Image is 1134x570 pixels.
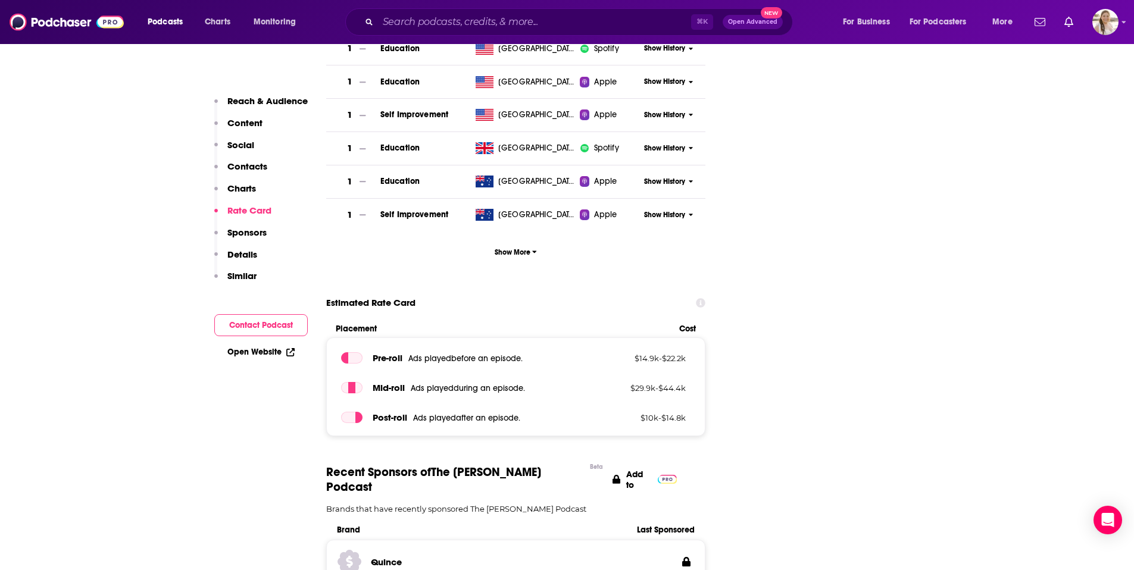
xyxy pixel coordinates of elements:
[498,109,576,121] span: United States
[347,175,352,189] h3: 1
[471,109,580,121] a: [GEOGRAPHIC_DATA]
[378,12,691,32] input: Search podcasts, credits, & more...
[254,14,296,30] span: Monitoring
[495,248,537,256] span: Show More
[471,209,580,221] a: [GEOGRAPHIC_DATA]
[214,95,308,117] button: Reach & Audience
[214,139,254,161] button: Social
[148,14,183,30] span: Podcasts
[10,11,124,33] img: Podchaser - Follow, Share and Rate Podcasts
[843,14,890,30] span: For Business
[580,43,640,55] a: iconImageSpotify
[347,142,352,155] h3: 1
[227,139,254,151] p: Social
[580,109,640,121] a: Apple
[580,176,640,187] a: Apple
[371,556,402,568] h3: Quince
[835,12,905,32] button: open menu
[214,183,256,205] button: Charts
[644,177,685,187] span: Show History
[214,270,257,292] button: Similar
[227,183,256,194] p: Charts
[227,347,295,357] a: Open Website
[640,110,697,120] button: Show History
[380,77,420,87] a: Education
[498,142,576,154] span: United Kingdom
[640,210,697,220] button: Show History
[608,353,686,363] p: $ 14.9k - $ 22.2k
[640,43,697,54] button: Show History
[245,12,311,32] button: open menu
[498,209,576,221] span: Australia
[336,324,670,334] span: Placement
[691,14,713,30] span: ⌘ K
[337,525,618,535] span: Brand
[1030,12,1050,32] a: Show notifications dropdown
[227,205,271,216] p: Rate Card
[326,292,416,314] span: Estimated Rate Card
[471,76,580,88] a: [GEOGRAPHIC_DATA]
[326,241,706,263] button: Show More
[471,176,580,187] a: [GEOGRAPHIC_DATA]
[498,43,576,55] span: United States
[728,19,777,25] span: Open Advanced
[380,176,420,186] span: Education
[1094,506,1122,534] div: Open Intercom Messenger
[644,210,685,220] span: Show History
[723,15,783,29] button: Open AdvancedNew
[347,108,352,122] h3: 1
[326,65,380,98] a: 1
[326,465,584,494] span: Recent Sponsors of The [PERSON_NAME] Podcast
[580,142,640,154] a: iconImageSpotify
[373,382,405,393] span: Mid -roll
[214,227,267,249] button: Sponsors
[326,132,380,165] a: 1
[640,143,697,154] button: Show History
[380,43,420,54] a: Education
[498,76,576,88] span: United States
[590,463,603,471] div: Beta
[357,8,804,36] div: Search podcasts, credits, & more...
[594,109,617,121] span: Apple
[594,209,617,221] span: Apple
[326,199,380,231] a: 1
[347,208,352,222] h3: 1
[1092,9,1119,35] button: Show profile menu
[347,75,352,89] h3: 1
[617,525,695,535] span: Last Sponsored
[139,12,198,32] button: open menu
[326,165,380,198] a: 1
[380,109,448,120] span: Self Improvement
[411,383,525,393] span: Ads played during an episode .
[380,209,448,220] span: Self Improvement
[1092,9,1119,35] img: User Profile
[644,77,685,87] span: Show History
[227,161,267,172] p: Contacts
[580,44,589,54] img: iconImage
[347,42,352,55] h3: 1
[227,270,257,281] p: Similar
[326,504,706,513] p: Brands that have recently sponsored The [PERSON_NAME] Podcast
[326,99,380,131] a: 1
[373,352,402,364] span: Pre -roll
[227,227,267,238] p: Sponsors
[471,142,580,154] a: [GEOGRAPHIC_DATA]
[761,7,782,18] span: New
[640,77,697,87] button: Show History
[580,143,589,153] img: iconImage
[658,475,677,484] img: Pro Logo
[608,383,686,393] p: $ 29.9k - $ 44.4k
[227,117,263,129] p: Content
[326,32,380,65] a: 1
[1092,9,1119,35] span: Logged in as acquavie
[910,14,967,30] span: For Podcasters
[902,12,984,32] button: open menu
[594,176,617,187] span: Apple
[613,465,677,494] a: Add to
[214,117,263,139] button: Content
[1060,12,1078,32] a: Show notifications dropdown
[580,76,640,88] a: Apple
[214,314,308,336] button: Contact Podcast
